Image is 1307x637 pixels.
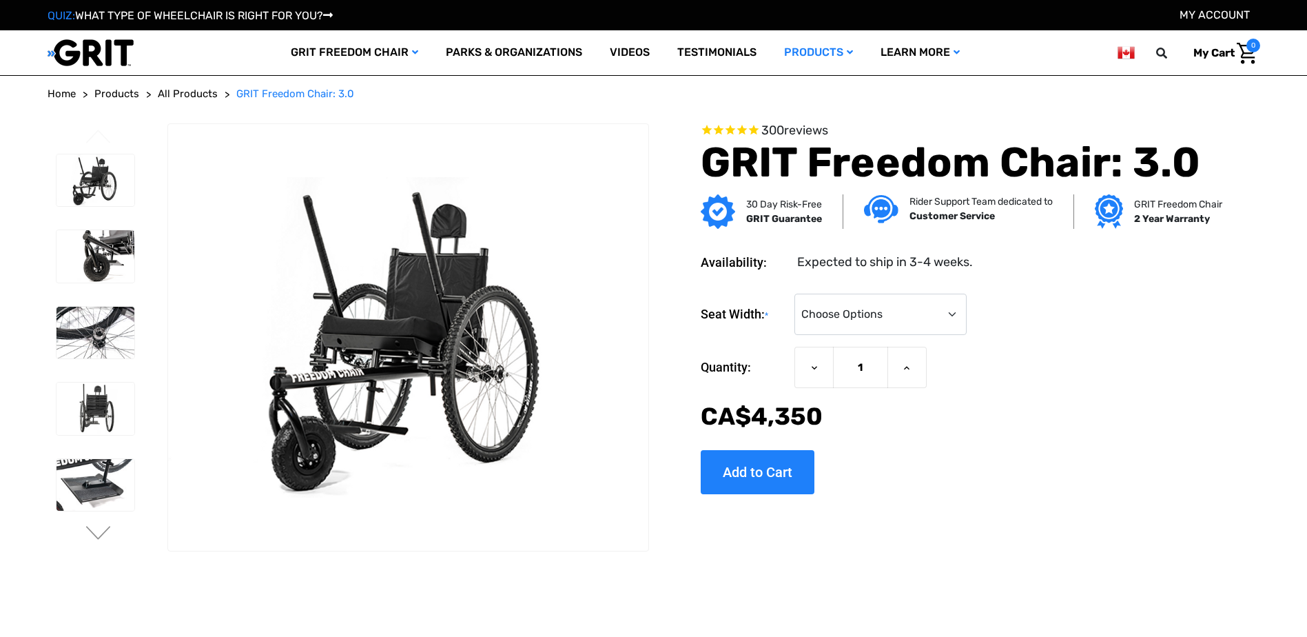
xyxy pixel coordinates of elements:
p: Rider Support Team dedicated to [909,194,1053,209]
dt: Availability: [701,253,788,272]
img: GRIT Freedom Chair: 3.0 [56,459,134,512]
a: Testimonials [663,30,770,75]
a: Learn More [867,30,974,75]
a: Products [94,86,139,102]
span: 0 [1246,39,1260,52]
img: GRIT Freedom Chair: 3.0 [56,383,134,435]
span: GRIT Freedom Chair: 3.0 [236,88,354,100]
dd: Expected to ship in 3-4 weeks. [797,253,973,272]
p: GRIT Freedom Chair [1134,197,1222,212]
a: GRIT Freedom Chair [277,30,432,75]
input: Search [1162,39,1183,68]
img: GRIT Freedom Chair: 3.0 [168,177,648,497]
a: Cart with 0 items [1183,39,1260,68]
img: ca.png [1118,44,1134,61]
img: GRIT Guarantee [701,194,735,229]
a: QUIZ:WHAT TYPE OF WHEELCHAIR IS RIGHT FOR YOU? [48,9,333,22]
span: All Products [158,88,218,100]
strong: GRIT Guarantee [746,213,822,225]
img: GRIT Freedom Chair: 3.0 [56,154,134,207]
a: Products [770,30,867,75]
a: Videos [596,30,663,75]
strong: 2 Year Warranty [1134,213,1210,225]
span: reviews [784,123,828,138]
h1: GRIT Freedom Chair: 3.0 [701,138,1217,188]
span: 300 reviews [761,123,828,138]
button: Go to slide 3 of 3 [84,130,113,146]
span: CA$‌4,350 [701,402,823,431]
img: GRIT All-Terrain Wheelchair and Mobility Equipment [48,39,134,67]
span: Rated 4.6 out of 5 stars 300 reviews [701,123,1217,139]
span: Products [94,88,139,100]
a: All Products [158,86,218,102]
button: Go to slide 2 of 3 [84,526,113,543]
label: Quantity: [701,347,788,388]
label: Seat Width: [701,294,788,336]
a: GRIT Freedom Chair: 3.0 [236,86,354,102]
span: QUIZ: [48,9,75,22]
img: GRIT Freedom Chair: 3.0 [56,230,134,283]
img: GRIT Freedom Chair: 3.0 [56,307,134,359]
img: Cart [1237,43,1257,64]
strong: Customer Service [909,210,995,222]
p: 30 Day Risk-Free [746,197,822,212]
nav: Breadcrumb [48,86,1260,102]
a: Home [48,86,76,102]
input: Add to Cart [701,450,814,494]
a: Account [1180,8,1250,21]
a: Parks & Organizations [432,30,596,75]
span: My Cart [1193,46,1235,59]
img: Customer service [864,195,898,223]
span: Home [48,88,76,100]
img: Grit freedom [1095,194,1123,229]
